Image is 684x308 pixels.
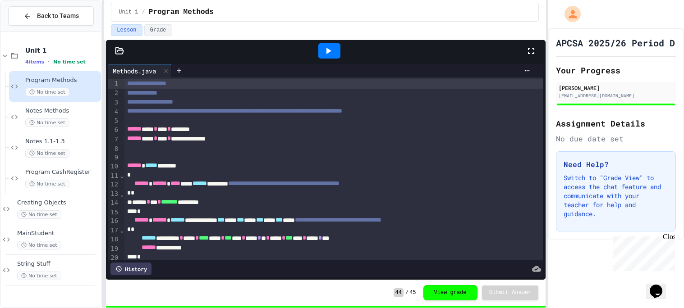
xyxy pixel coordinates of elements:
[646,272,675,299] iframe: chat widget
[17,272,61,280] span: No time set
[564,159,668,170] h3: Need Help?
[108,153,119,162] div: 9
[108,117,119,126] div: 5
[25,77,99,84] span: Program Methods
[108,162,119,172] div: 10
[111,24,142,36] button: Lesson
[394,288,404,297] span: 44
[25,59,44,65] span: 4 items
[25,118,69,127] span: No time set
[119,172,124,179] span: Fold line
[53,59,86,65] span: No time set
[8,6,94,26] button: Back to Teams
[556,117,676,130] h2: Assignment Details
[108,190,119,199] div: 13
[25,107,99,115] span: Notes Methods
[17,241,61,249] span: No time set
[108,126,119,135] div: 6
[25,138,99,145] span: Notes 1.1-1.3
[556,36,675,49] h1: APCSA 2025/26 Period D
[559,84,673,92] div: [PERSON_NAME]
[17,230,99,237] span: MainStudent
[423,285,477,300] button: View grade
[4,4,62,57] div: Chat with us now!Close
[108,235,119,245] div: 18
[142,9,145,16] span: /
[108,254,119,263] div: 20
[108,217,119,226] div: 16
[108,89,119,98] div: 2
[17,260,99,268] span: String Stuff
[119,190,124,198] span: Fold line
[108,98,119,108] div: 3
[108,66,161,76] div: Methods.java
[108,79,119,89] div: 1
[556,133,676,144] div: No due date set
[25,168,99,176] span: Program CashRegister
[609,233,675,271] iframe: chat widget
[110,263,151,275] div: History
[405,289,409,296] span: /
[144,24,172,36] button: Grade
[25,88,69,96] span: No time set
[17,199,99,207] span: Creating Objects
[119,226,124,234] span: Fold line
[489,289,532,296] span: Submit Answer
[108,226,119,235] div: 17
[37,11,79,21] span: Back to Teams
[482,285,539,300] button: Submit Answer
[108,172,119,181] div: 11
[409,289,416,296] span: 45
[555,4,583,24] div: My Account
[556,64,676,77] h2: Your Progress
[108,145,119,154] div: 8
[108,180,119,190] div: 12
[564,173,668,218] p: Switch to "Grade View" to access the chat feature and communicate with your teacher for help and ...
[149,7,214,18] span: Program Methods
[108,135,119,145] div: 7
[17,210,61,219] span: No time set
[108,245,119,254] div: 19
[25,149,69,158] span: No time set
[108,64,172,77] div: Methods.java
[119,9,138,16] span: Unit 1
[25,46,99,54] span: Unit 1
[48,58,50,65] span: •
[108,208,119,217] div: 15
[25,180,69,188] span: No time set
[108,108,119,117] div: 4
[108,199,119,208] div: 14
[559,92,673,99] div: [EMAIL_ADDRESS][DOMAIN_NAME]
